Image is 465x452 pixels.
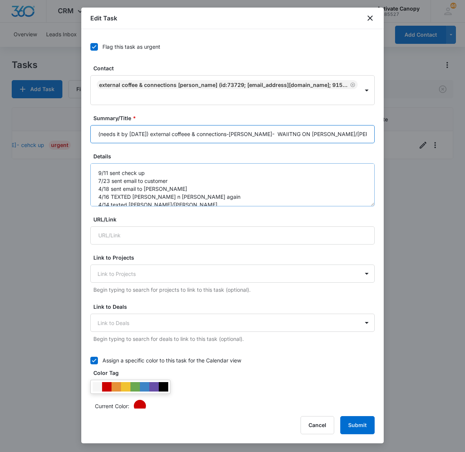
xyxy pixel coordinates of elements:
[93,215,378,223] label: URL/Link
[149,382,159,392] div: #674ea7
[93,382,102,392] div: #F6F6F6
[90,163,375,206] textarea: 9/11 sent check up 7/23 sent email to customer 4/18 sent email to [PERSON_NAME] 4/16 TEXTED [PERS...
[93,152,378,160] label: Details
[93,64,378,72] label: Contact
[159,382,168,392] div: #000000
[102,43,160,51] div: Flag this task as urgent
[301,416,334,434] button: Cancel
[130,382,140,392] div: #6aa84f
[99,82,349,88] div: external coffee & connections [PERSON_NAME] (ID:73729; [EMAIL_ADDRESS][DOMAIN_NAME]; 9158672529)
[340,416,375,434] button: Submit
[93,369,378,377] label: Color Tag
[90,356,375,364] label: Assign a specific color to this task for the Calendar view
[140,382,149,392] div: #3d85c6
[349,82,355,87] div: Remove external coffee & connections Derrick Black (ID:73729; blckdrrck@outlook.com; 9158672529)
[93,335,375,343] p: Begin typing to search for deals to link to this task (optional).
[90,125,375,143] input: Summary/Title
[112,382,121,392] div: #e69138
[93,114,378,122] label: Summary/Title
[366,14,375,23] button: close
[93,286,375,294] p: Begin typing to search for projects to link to this task (optional).
[90,226,375,245] input: URL/Link
[93,303,378,311] label: Link to Deals
[121,382,130,392] div: #f1c232
[93,254,378,262] label: Link to Projects
[102,382,112,392] div: #CC0000
[95,402,129,410] p: Current Color:
[90,14,117,23] h1: Edit Task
